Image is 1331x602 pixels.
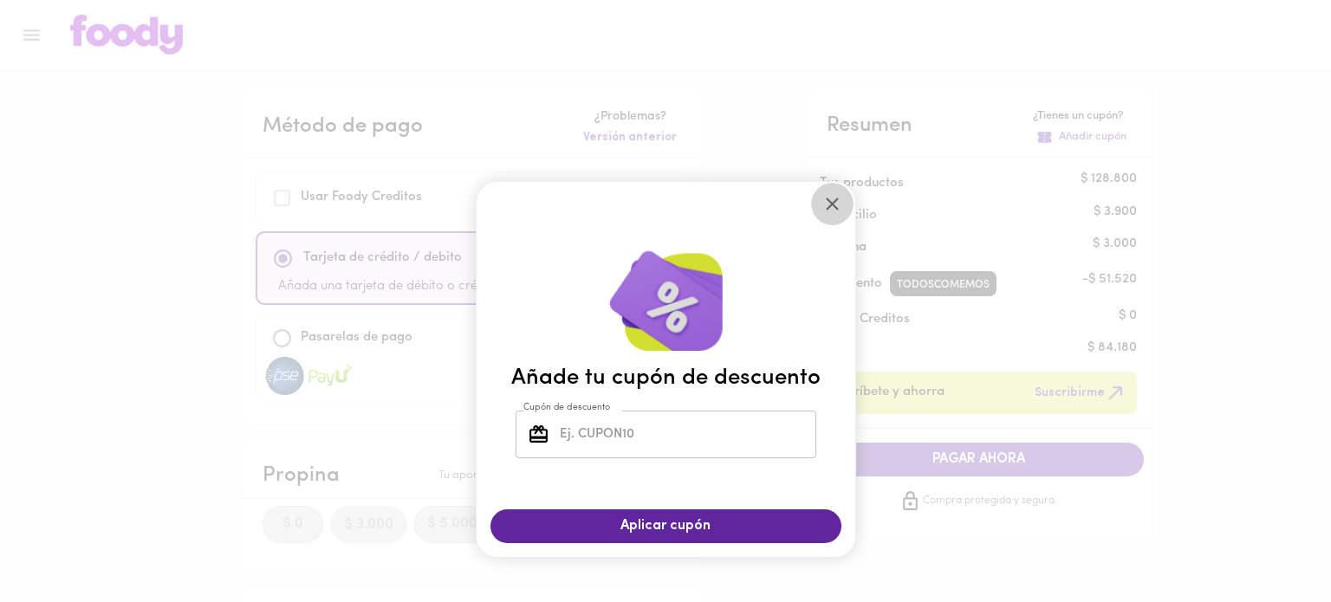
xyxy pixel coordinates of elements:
input: Ej. CUPON10 [556,411,816,458]
button: Aplicar cupón [490,509,841,543]
button: close [811,183,854,225]
h4: Añade tu cupón de descuento [511,365,821,392]
span: Aplicar cupón [508,518,824,534]
img: cupon.png [585,226,732,351]
iframe: Messagebird Livechat Widget [1230,502,1314,585]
